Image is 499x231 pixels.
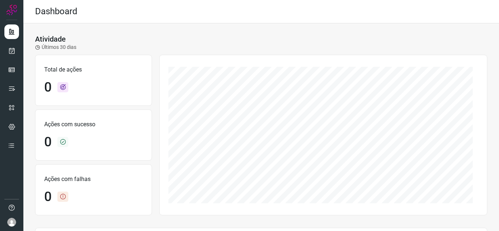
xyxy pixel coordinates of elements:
h1: 0 [44,80,52,95]
h2: Dashboard [35,6,77,17]
h1: 0 [44,189,52,205]
p: Últimos 30 dias [35,43,76,51]
p: Total de ações [44,65,143,74]
img: avatar-user-boy.jpg [7,218,16,227]
img: Logo [6,4,17,15]
h3: Atividade [35,35,66,43]
p: Ações com falhas [44,175,143,184]
p: Ações com sucesso [44,120,143,129]
h1: 0 [44,134,52,150]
